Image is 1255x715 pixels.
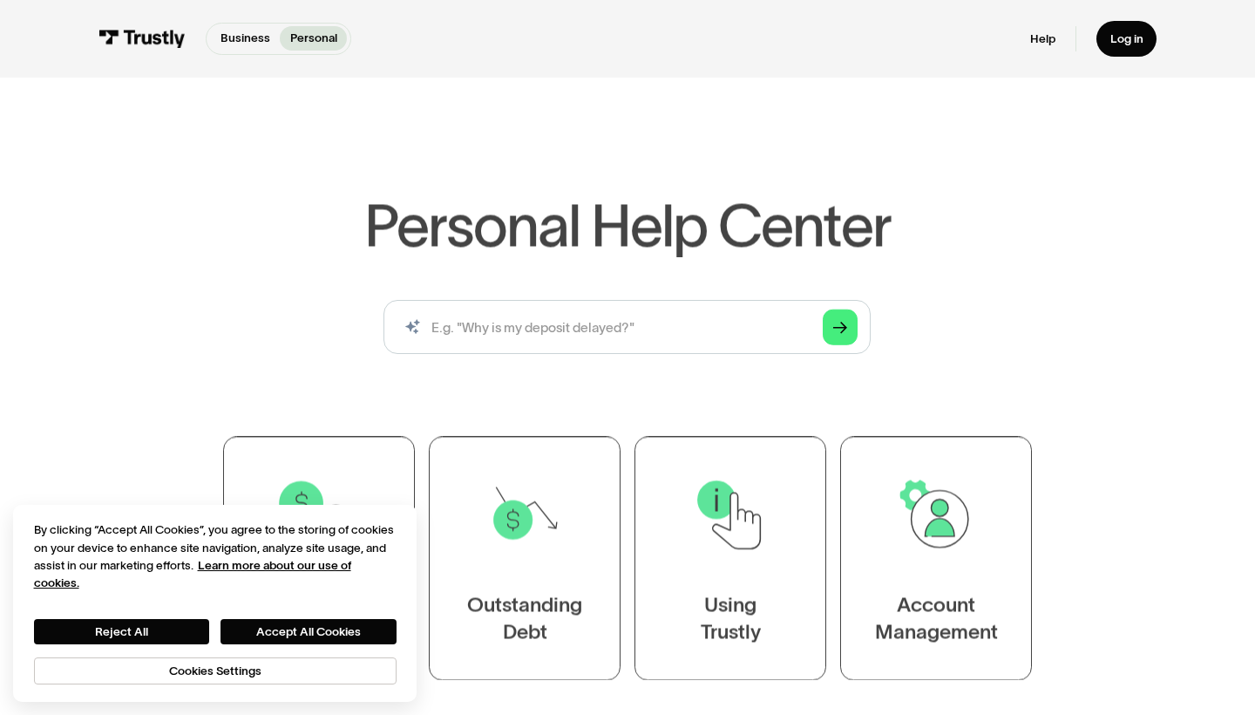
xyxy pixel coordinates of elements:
div: Cookie banner [13,505,417,702]
div: By clicking “Accept All Cookies”, you agree to the storing of cookies on your device to enhance s... [34,521,397,592]
div: Using Trustly [701,592,761,646]
a: Personal [280,26,347,51]
a: Business [210,26,280,51]
button: Accept All Cookies [220,619,396,644]
div: Account Management [875,592,998,646]
div: Privacy [34,521,397,684]
div: Outstanding Debt [467,592,582,646]
h1: Personal Help Center [364,196,891,255]
div: Log in [1110,31,1143,47]
a: TransactionSupport [223,437,415,681]
p: Business [220,30,270,47]
input: search [383,300,871,354]
a: UsingTrustly [634,437,826,681]
p: Personal [290,30,337,47]
a: OutstandingDebt [429,437,621,681]
a: Help [1030,31,1055,47]
a: More information about your privacy, opens in a new tab [34,559,351,589]
button: Cookies Settings [34,657,397,684]
button: Reject All [34,619,209,644]
img: Trustly Logo [98,30,186,48]
form: Search [383,300,871,354]
a: AccountManagement [840,437,1032,681]
a: Log in [1096,21,1157,57]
